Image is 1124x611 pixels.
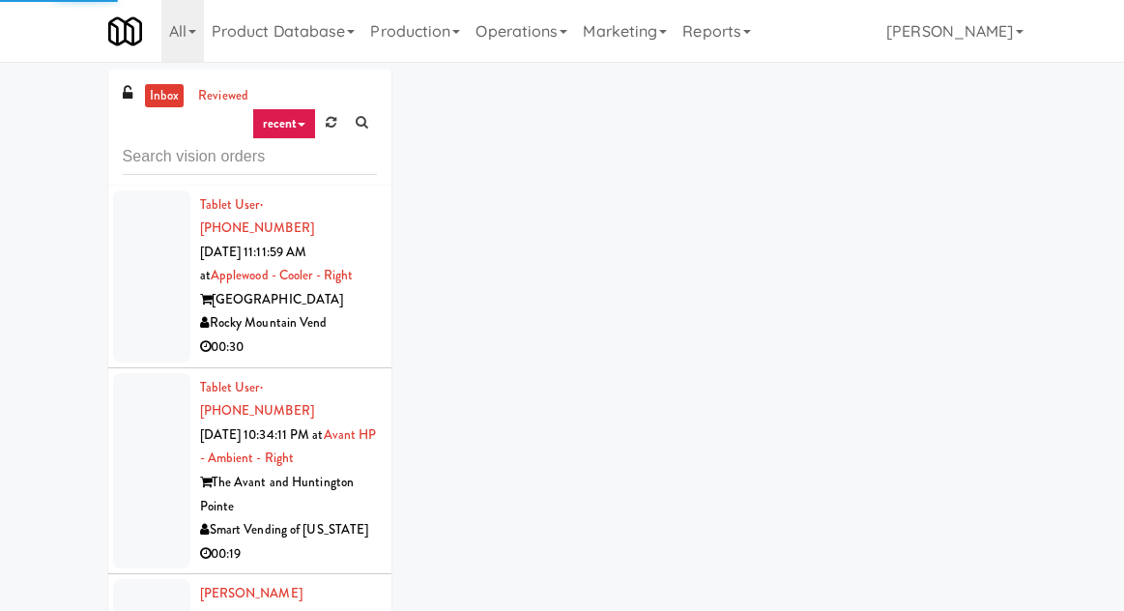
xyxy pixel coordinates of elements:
li: Tablet User· [PHONE_NUMBER][DATE] 11:11:59 AM atApplewood - Cooler - Right[GEOGRAPHIC_DATA]Rocky ... [108,186,391,368]
span: [DATE] 10:34:11 PM at [200,425,324,444]
div: 00:30 [200,335,377,360]
div: The Avant and Huntington Pointe [200,471,377,518]
span: [DATE] 11:11:59 AM at [200,243,307,285]
a: reviewed [193,84,253,108]
a: Applewood - Cooler - Right [211,266,354,284]
input: Search vision orders [123,139,377,175]
div: Rocky Mountain Vend [200,311,377,335]
a: Tablet User· [PHONE_NUMBER] [200,195,314,238]
div: Smart Vending of [US_STATE] [200,518,377,542]
div: 00:19 [200,542,377,567]
a: [PERSON_NAME] [200,584,303,602]
div: [GEOGRAPHIC_DATA] [200,288,377,312]
li: Tablet User· [PHONE_NUMBER][DATE] 10:34:11 PM atAvant HP - Ambient - RightThe Avant and Huntingto... [108,368,391,575]
a: Tablet User· [PHONE_NUMBER] [200,378,314,421]
a: recent [252,108,316,139]
img: Micromart [108,15,142,48]
a: inbox [145,84,185,108]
